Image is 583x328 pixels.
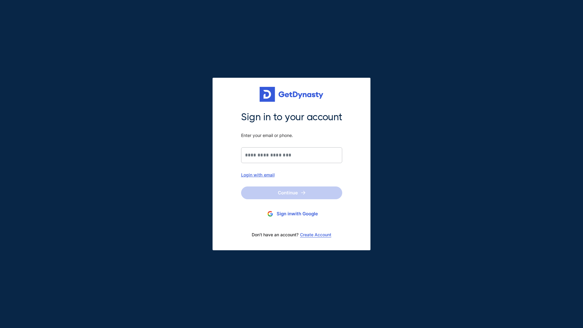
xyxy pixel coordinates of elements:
[241,208,342,220] button: Sign inwith Google
[260,87,323,102] img: Get started for free with Dynasty Trust Company
[241,111,342,124] span: Sign in to your account
[241,172,342,177] div: Login with email
[241,133,342,138] span: Enter your email or phone.
[300,232,331,237] a: Create Account
[241,228,342,241] div: Don’t have an account?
